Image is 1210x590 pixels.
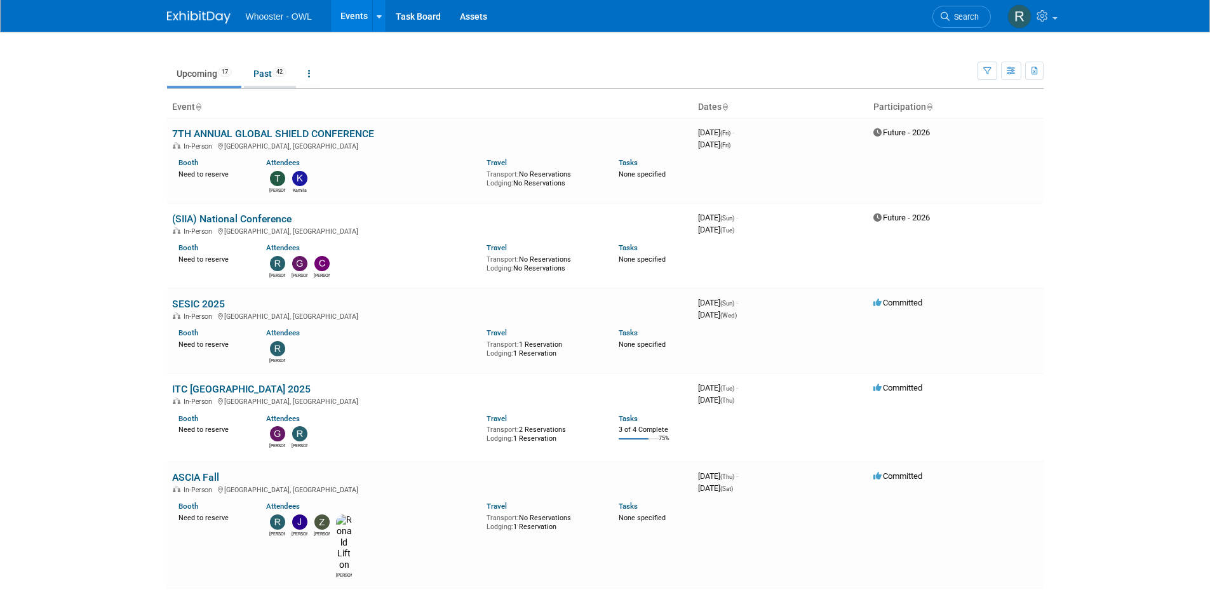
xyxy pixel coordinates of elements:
[720,312,737,319] span: (Wed)
[722,102,728,112] a: Sort by Start Date
[720,300,734,307] span: (Sun)
[619,158,638,167] a: Tasks
[292,186,307,194] div: Kamila Castaneda
[292,171,307,186] img: Kamila Castaneda
[270,256,285,271] img: Richard Spradley
[336,571,352,579] div: Ronald Lifton
[873,298,922,307] span: Committed
[698,213,738,222] span: [DATE]
[173,486,180,492] img: In-Person Event
[173,312,180,319] img: In-Person Event
[736,213,738,222] span: -
[487,511,600,531] div: No Reservations 1 Reservation
[487,514,519,522] span: Transport:
[720,215,734,222] span: (Sun)
[868,97,1044,118] th: Participation
[272,67,286,77] span: 42
[619,255,666,264] span: None specified
[269,271,285,279] div: Richard Spradley
[195,102,201,112] a: Sort by Event Name
[619,426,688,434] div: 3 of 4 Complete
[487,264,513,272] span: Lodging:
[270,341,285,356] img: Robert Dugan
[172,225,688,236] div: [GEOGRAPHIC_DATA], [GEOGRAPHIC_DATA]
[336,514,352,571] img: Ronald Lifton
[178,414,198,423] a: Booth
[292,441,307,449] div: Richard Spradley
[269,186,285,194] div: Travis Dykes
[698,310,737,319] span: [DATE]
[184,312,216,321] span: In-Person
[873,213,930,222] span: Future - 2026
[619,414,638,423] a: Tasks
[619,170,666,178] span: None specified
[266,158,300,167] a: Attendees
[178,168,248,179] div: Need to reserve
[487,255,519,264] span: Transport:
[292,530,307,537] div: James Justus
[659,435,669,452] td: 75%
[736,383,738,392] span: -
[619,340,666,349] span: None specified
[270,514,285,530] img: Richard Spradley
[487,414,507,423] a: Travel
[266,243,300,252] a: Attendees
[619,502,638,511] a: Tasks
[172,484,688,494] div: [GEOGRAPHIC_DATA], [GEOGRAPHIC_DATA]
[720,397,734,404] span: (Thu)
[720,473,734,480] span: (Thu)
[184,142,216,151] span: In-Person
[698,298,738,307] span: [DATE]
[292,271,307,279] div: Gary LaFond
[487,340,519,349] span: Transport:
[487,253,600,272] div: No Reservations No Reservations
[178,328,198,337] a: Booth
[172,471,219,483] a: ASCIA Fall
[184,486,216,494] span: In-Person
[698,225,734,234] span: [DATE]
[266,502,300,511] a: Attendees
[173,142,180,149] img: In-Person Event
[292,256,307,271] img: Gary LaFond
[487,170,519,178] span: Transport:
[172,311,688,321] div: [GEOGRAPHIC_DATA], [GEOGRAPHIC_DATA]
[619,243,638,252] a: Tasks
[292,514,307,530] img: James Justus
[172,213,292,225] a: (SIIA) National Conference
[698,140,730,149] span: [DATE]
[269,356,285,364] div: Robert Dugan
[698,483,733,493] span: [DATE]
[698,383,738,392] span: [DATE]
[218,67,232,77] span: 17
[873,471,922,481] span: Committed
[172,383,311,395] a: ITC [GEOGRAPHIC_DATA] 2025
[184,227,216,236] span: In-Person
[698,128,734,137] span: [DATE]
[266,414,300,423] a: Attendees
[269,441,285,449] div: Gary LaFond
[314,530,330,537] div: Zach Artz
[314,256,330,271] img: Clare Louise Southcombe
[173,227,180,234] img: In-Person Event
[178,423,248,434] div: Need to reserve
[1007,4,1032,29] img: Robert Dugan
[487,338,600,358] div: 1 Reservation 1 Reservation
[873,383,922,392] span: Committed
[487,243,507,252] a: Travel
[487,168,600,187] div: No Reservations No Reservations
[270,171,285,186] img: Travis Dykes
[178,511,248,523] div: Need to reserve
[487,502,507,511] a: Travel
[266,328,300,337] a: Attendees
[487,349,513,358] span: Lodging:
[167,97,693,118] th: Event
[269,530,285,537] div: Richard Spradley
[720,130,730,137] span: (Fri)
[873,128,930,137] span: Future - 2026
[244,62,296,86] a: Past42
[184,398,216,406] span: In-Person
[932,6,991,28] a: Search
[487,523,513,531] span: Lodging:
[698,395,734,405] span: [DATE]
[720,385,734,392] span: (Tue)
